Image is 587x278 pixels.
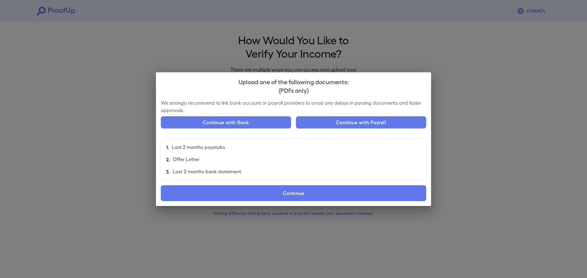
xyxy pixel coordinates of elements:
p: Last 2 months paystubs [172,143,225,151]
p: Last 2 months bank statement [173,168,241,175]
p: 1. [166,143,169,151]
div: (PDFs only) [161,86,426,94]
h2: Upload one of the following documents: [156,72,431,99]
p: Offer Letter [173,156,200,163]
p: 2. [166,156,170,163]
label: Continue [161,185,426,201]
p: 3. [166,168,170,175]
button: Continue with Bank [161,116,291,128]
button: Continue with Payroll [296,116,426,128]
p: We strongly recommend to link bank account or payroll providers to avoid any delays in parsing do... [161,99,426,114]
